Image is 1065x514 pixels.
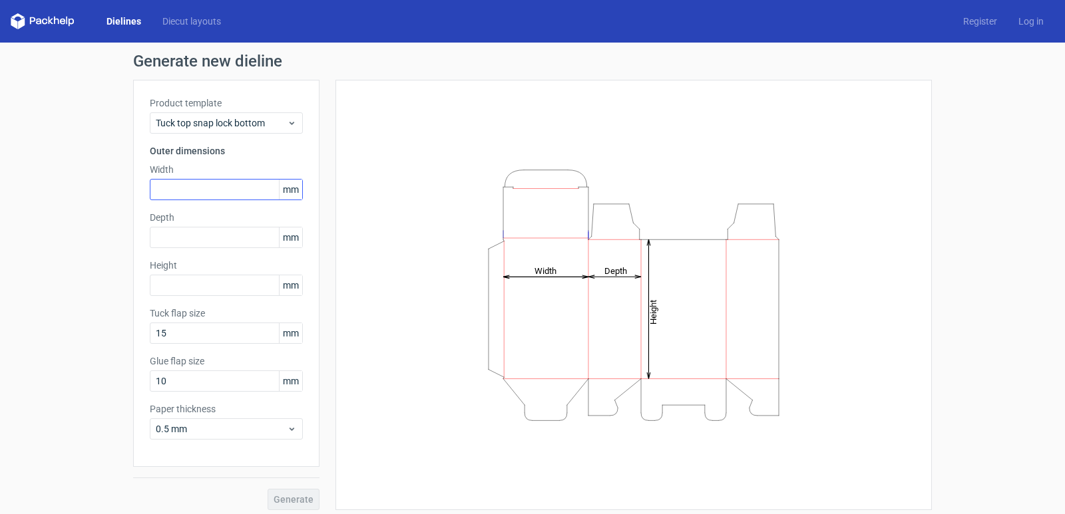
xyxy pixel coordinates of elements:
[279,227,302,247] span: mm
[150,354,303,368] label: Glue flap size
[1008,15,1054,28] a: Log in
[279,180,302,199] span: mm
[152,15,232,28] a: Diecut layouts
[150,96,303,110] label: Product template
[133,53,932,69] h1: Generate new dieline
[156,116,287,130] span: Tuck top snap lock bottom
[534,265,556,275] tspan: Width
[156,422,287,436] span: 0.5 mm
[604,265,627,275] tspan: Depth
[150,259,303,272] label: Height
[150,144,303,158] h3: Outer dimensions
[279,275,302,295] span: mm
[150,307,303,320] label: Tuck flap size
[279,323,302,343] span: mm
[279,371,302,391] span: mm
[953,15,1008,28] a: Register
[150,211,303,224] label: Depth
[150,163,303,176] label: Width
[150,402,303,416] label: Paper thickness
[96,15,152,28] a: Dielines
[648,299,658,324] tspan: Height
